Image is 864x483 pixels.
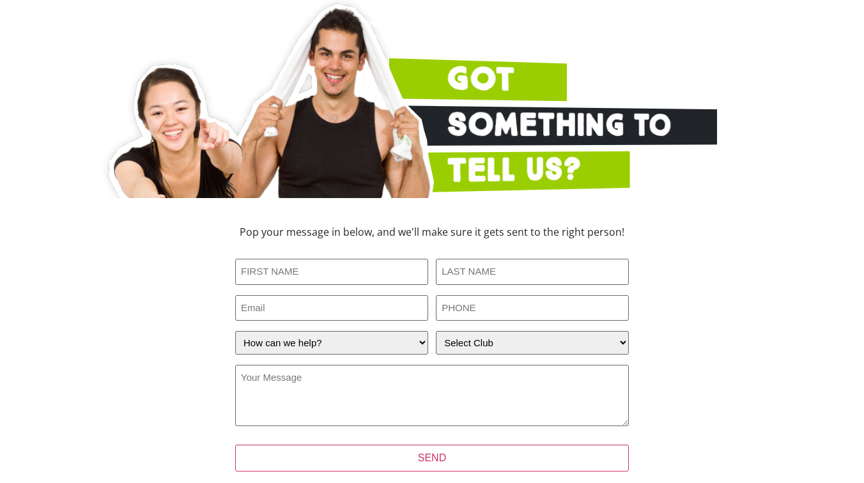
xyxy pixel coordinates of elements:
[436,259,629,285] input: LAST NAME
[235,295,428,321] input: Email
[235,445,629,471] input: SEND
[151,227,713,237] h3: Pop your message in below, and we'll make sure it gets sent to the right person!
[436,295,629,321] input: PHONE
[235,259,428,285] input: FIRST NAME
